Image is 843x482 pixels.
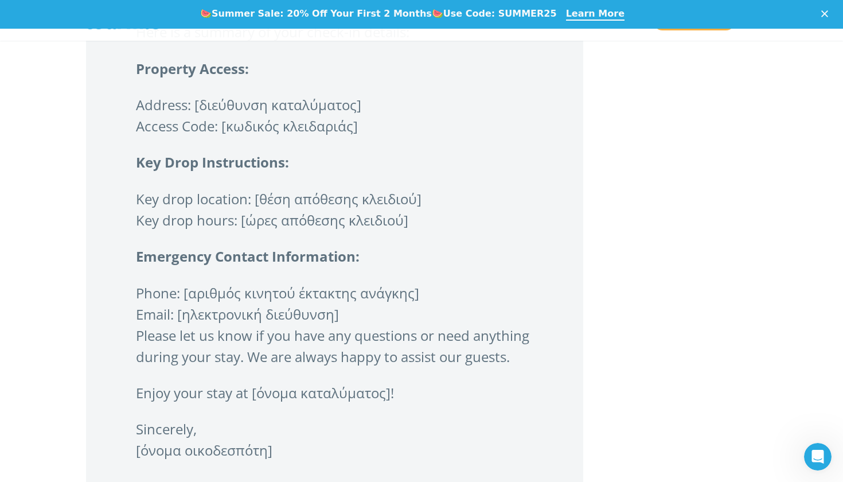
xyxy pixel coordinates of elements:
[136,188,533,231] p: Key drop location: [θέση απόθεσης κλειδιού] Key drop hours: [ώρες απόθεσης κλειδιού]
[136,94,533,137] p: Address: [διεύθυνση καταλύματος] Access Code: [κωδικός κλειδαριάς]
[200,8,557,20] div: 🍉 🍉
[136,418,533,461] p: Sincerely, [όνομα οικοδεσπότη]
[136,382,533,403] p: Enjoy your stay at [όνομα καταλύματος]!
[136,282,533,367] p: Phone: [αριθμός κινητού έκτακτης ανάγκης] Email: [ηλεκτρονική διεύθυνση] Please let us know if yo...
[212,8,432,19] b: Summer Sale: 20% Off Your First 2 Months
[804,443,832,471] iframe: Intercom live chat
[443,8,557,19] b: Use Code: SUMMER25
[821,10,833,17] div: Close
[566,8,625,21] a: Learn More
[136,153,289,172] strong: Key Drop Instructions:
[136,59,249,78] strong: Property Access:
[136,247,360,266] strong: Emergency Contact Information:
